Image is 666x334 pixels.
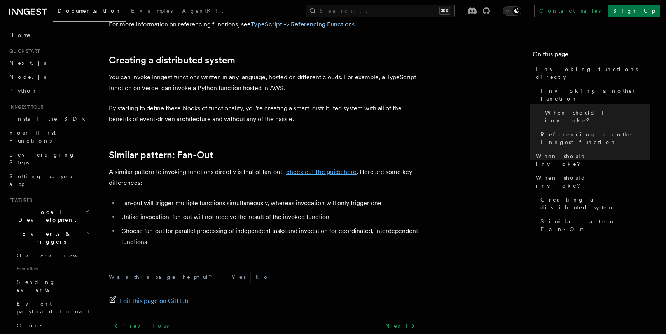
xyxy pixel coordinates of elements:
[109,72,420,94] p: You can invoke Inngest functions written in any language, hosted on different clouds. For example...
[540,217,650,233] span: Similar pattern: Fan-Out
[6,169,91,191] a: Setting up your app
[536,152,650,168] span: When should I invoke?
[9,116,90,122] span: Install the SDK
[6,230,85,245] span: Events & Triggers
[109,19,420,30] p: For more information on referencing functions, see .
[608,5,660,17] a: Sign Up
[6,28,91,42] a: Home
[109,55,235,66] a: Creating a distributed system
[109,319,173,333] a: Previous
[381,319,420,333] a: Next
[9,151,75,165] span: Leveraging Steps
[540,196,650,211] span: Creating a distributed system
[533,62,650,84] a: Invoking functions directly
[126,2,177,21] a: Examples
[537,127,650,149] a: Referencing another Inngest function
[53,2,126,22] a: Documentation
[119,212,420,223] li: Unlike invocation, fan-out will not receive the result of the invoked function
[286,168,357,176] a: check out the guide here
[14,275,91,297] a: Sending events
[58,8,122,14] span: Documentation
[6,56,91,70] a: Next.js
[9,88,38,94] span: Python
[9,74,46,80] span: Node.js
[6,197,32,204] span: Features
[17,279,56,293] span: Sending events
[182,8,223,14] span: AgentKit
[6,208,85,224] span: Local Development
[9,60,46,66] span: Next.js
[109,150,213,160] a: Similar pattern: Fan-Out
[14,249,91,263] a: Overview
[537,214,650,236] a: Similar pattern: Fan-Out
[109,103,420,125] p: By starting to define these blocks of functionality, you're creating a smart, distributed system ...
[251,271,274,283] button: No
[17,252,97,259] span: Overview
[109,296,189,306] a: Edit this page on GitHub
[306,5,455,17] button: Search...⌘K
[534,5,605,17] a: Contact sales
[119,226,420,247] li: Choose fan-out for parallel processing of independent tasks and invocation for coordinated, inter...
[439,7,450,15] kbd: ⌘K
[537,193,650,214] a: Creating a distributed system
[6,205,91,227] button: Local Development
[6,70,91,84] a: Node.js
[17,322,42,329] span: Crons
[109,167,420,188] p: A similar pattern to invoking functions directly is that of fan-out - . Here are some key differe...
[542,106,650,127] a: When should I invoke?
[6,84,91,98] a: Python
[14,263,91,275] span: Essentials
[9,130,56,144] span: Your first Functions
[540,130,650,146] span: Referencing another Inngest function
[536,174,650,190] span: When should I invoke?
[545,109,650,124] span: When should I invoke?
[6,48,40,54] span: Quick start
[6,148,91,169] a: Leveraging Steps
[14,318,91,332] a: Crons
[540,87,650,103] span: Invoking another function
[536,65,650,81] span: Invoking functions directly
[9,31,31,39] span: Home
[533,149,650,171] a: When should I invoke?
[177,2,228,21] a: AgentKit
[6,112,91,126] a: Install the SDK
[109,273,217,281] p: Was this page helpful?
[537,84,650,106] a: Invoking another function
[227,271,250,283] button: Yes
[251,21,355,28] a: TypeScript -> Referencing Functions
[131,8,173,14] span: Examples
[6,227,91,249] button: Events & Triggers
[6,126,91,148] a: Your first Functions
[533,50,650,62] h4: On this page
[503,6,521,16] button: Toggle dark mode
[17,301,90,315] span: Event payload format
[120,296,189,306] span: Edit this page on GitHub
[14,297,91,318] a: Event payload format
[119,198,420,209] li: Fan-out will trigger multiple functions simultaneously, whereas invocation will only trigger one
[533,171,650,193] a: When should I invoke?
[6,104,44,110] span: Inngest tour
[9,173,76,187] span: Setting up your app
